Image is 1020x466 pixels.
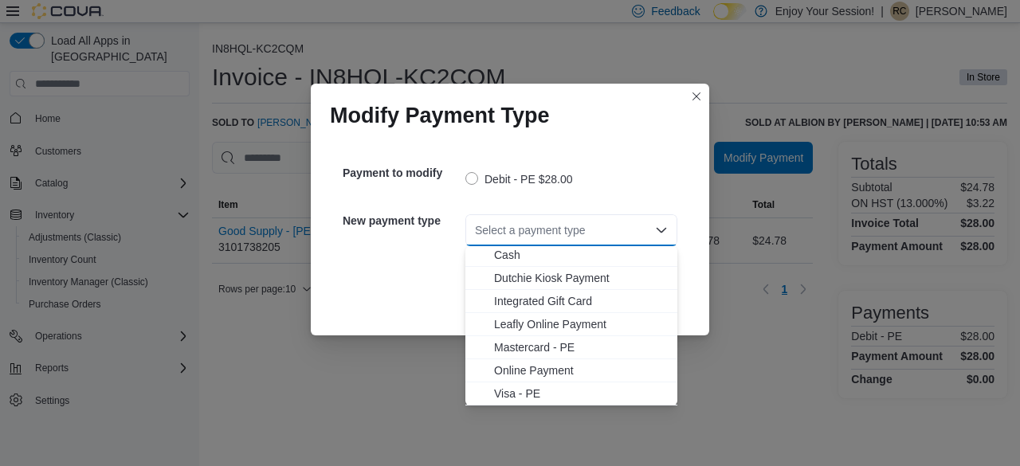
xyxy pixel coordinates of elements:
[343,205,462,237] h5: New payment type
[494,316,668,332] span: Leafly Online Payment
[494,247,668,263] span: Cash
[475,221,477,240] input: Accessible screen reader label
[465,382,677,405] button: Visa - PE
[655,224,668,237] button: Close list of options
[465,244,677,267] button: Cash
[343,157,462,189] h5: Payment to modify
[494,293,668,309] span: Integrated Gift Card
[494,386,668,401] span: Visa - PE
[465,221,677,405] div: Choose from the following options
[465,336,677,359] button: Mastercard - PE
[465,290,677,313] button: Integrated Gift Card
[494,339,668,355] span: Mastercard - PE
[687,87,706,106] button: Closes this modal window
[465,267,677,290] button: Dutchie Kiosk Payment
[494,270,668,286] span: Dutchie Kiosk Payment
[465,359,677,382] button: Online Payment
[465,313,677,336] button: Leafly Online Payment
[494,362,668,378] span: Online Payment
[465,170,573,189] label: Debit - PE $28.00
[330,103,550,128] h1: Modify Payment Type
